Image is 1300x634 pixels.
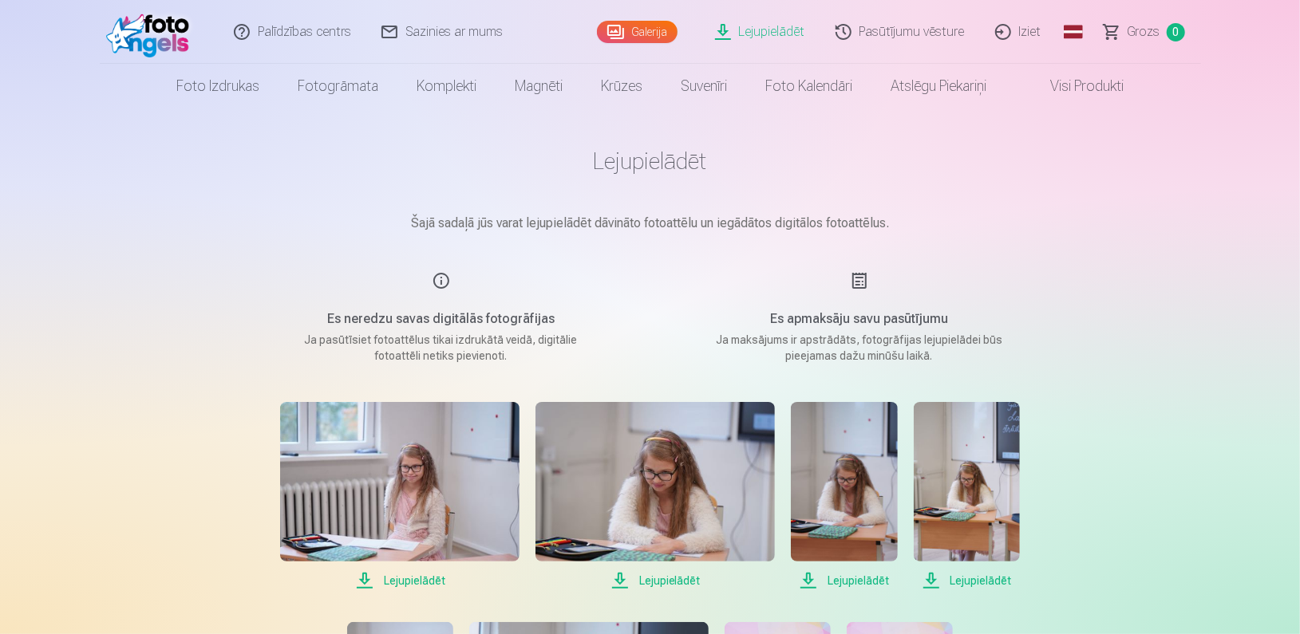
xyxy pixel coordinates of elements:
span: 0 [1167,23,1185,41]
span: Lejupielādēt [914,571,1020,590]
a: Lejupielādēt [535,402,775,590]
p: Ja pasūtīsiet fotoattēlus tikai izdrukātā veidā, digitālie fotoattēli netiks pievienoti. [290,332,593,364]
a: Krūzes [582,64,662,108]
p: Šajā sadaļā jūs varat lejupielādēt dāvināto fotoattēlu un iegādātos digitālos fotoattēlus. [251,214,1049,233]
span: Lejupielādēt [280,571,520,590]
img: /fa1 [106,6,198,57]
a: Suvenīri [662,64,746,108]
a: Lejupielādēt [791,402,897,590]
span: Lejupielādēt [791,571,897,590]
a: Lejupielādēt [280,402,520,590]
a: Foto izdrukas [157,64,279,108]
span: Grozs [1128,22,1160,41]
h5: Es apmaksāju savu pasūtījumu [708,309,1011,329]
a: Lejupielādēt [914,402,1020,590]
h1: Lejupielādēt [251,147,1049,175]
a: Magnēti [496,64,582,108]
a: Atslēgu piekariņi [871,64,1006,108]
a: Fotogrāmata [279,64,397,108]
a: Foto kalendāri [746,64,871,108]
h5: Es neredzu savas digitālās fotogrāfijas [290,309,593,329]
p: Ja maksājums ir apstrādāts, fotogrāfijas lejupielādei būs pieejamas dažu minūšu laikā. [708,332,1011,364]
a: Komplekti [397,64,496,108]
a: Galerija [597,21,678,43]
span: Lejupielādēt [535,571,775,590]
a: Visi produkti [1006,64,1143,108]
